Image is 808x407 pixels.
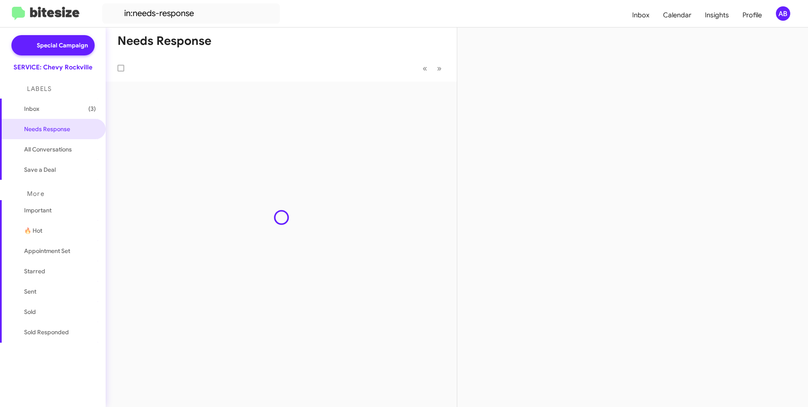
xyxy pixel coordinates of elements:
span: Sold [24,308,36,316]
nav: Page navigation example [418,60,447,77]
span: Inbox [24,104,96,113]
button: Next [432,60,447,77]
a: Profile [736,3,769,27]
a: Insights [698,3,736,27]
span: Labels [27,85,52,93]
span: Sent [24,287,36,296]
span: Important [24,206,96,214]
span: 🔥 Hot [24,226,42,235]
span: Save a Deal [24,165,56,174]
span: All Conversations [24,145,72,154]
input: Search [102,3,280,24]
button: AB [769,6,799,21]
h1: Needs Response [117,34,211,48]
span: (3) [88,104,96,113]
div: AB [776,6,790,21]
a: Calendar [656,3,698,27]
span: Appointment Set [24,247,70,255]
button: Previous [418,60,432,77]
span: « [423,63,427,74]
div: SERVICE: Chevy Rockville [14,63,93,71]
span: Needs Response [24,125,96,133]
span: Special Campaign [37,41,88,49]
a: Special Campaign [11,35,95,55]
span: » [437,63,442,74]
span: More [27,190,44,198]
span: Sold Responded [24,328,69,336]
a: Inbox [625,3,656,27]
span: Starred [24,267,45,275]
